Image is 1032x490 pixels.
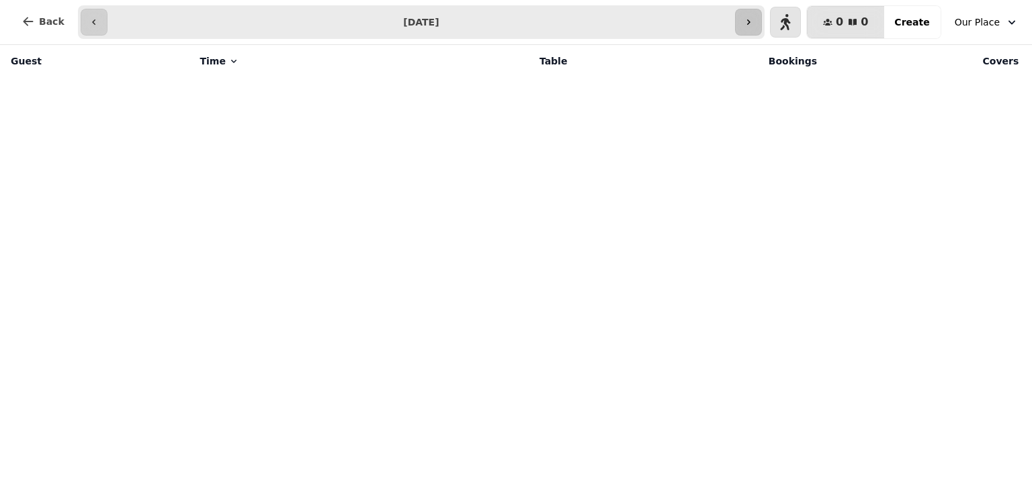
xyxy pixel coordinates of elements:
span: 0 [836,17,843,28]
button: 00 [807,6,884,38]
span: Time [200,54,225,68]
button: Back [11,5,75,38]
button: Time [200,54,239,68]
th: Covers [825,45,1027,77]
button: Our Place [947,10,1027,34]
span: 0 [861,17,868,28]
span: Back [39,17,64,26]
button: Create [884,6,940,38]
th: Bookings [575,45,825,77]
th: Table [406,45,576,77]
span: Our Place [955,15,1000,29]
span: Create [894,17,929,27]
